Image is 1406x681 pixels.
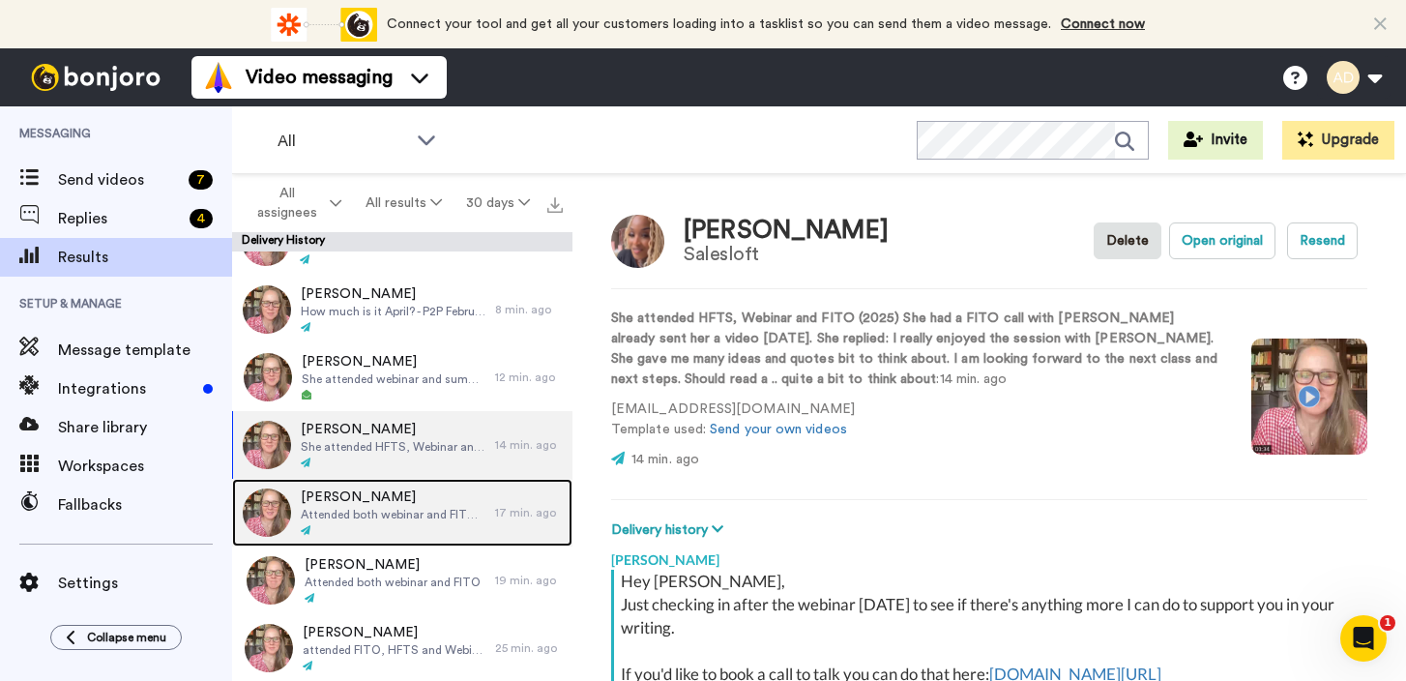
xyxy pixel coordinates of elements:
div: 8 min. ago [495,302,563,317]
p: : 14 min. ago [611,309,1222,390]
a: [PERSON_NAME]Attended both webinar and FITO19 min. ago [232,547,572,614]
img: export.svg [547,197,563,213]
span: Fallbacks [58,493,232,517]
a: [PERSON_NAME]Attended both webinar and FITO, [PERSON_NAME] already sent her a video [DATE] She re... [232,479,572,547]
span: [PERSON_NAME] [302,352,486,371]
span: Attended both webinar and FITO [305,575,481,590]
div: 19 min. ago [495,573,563,588]
div: 17 min. ago [495,505,563,520]
span: She attended HFTS, Webinar and FITO (2025) She had a FITO call with [PERSON_NAME] already sent he... [301,439,485,455]
iframe: Intercom live chat [1340,615,1387,662]
img: Image of Charlotte Johnson [611,215,664,268]
button: Resend [1287,222,1358,259]
img: 898075d6-6aba-4925-a3ef-780c867222d4-thumb.jpg [247,556,295,605]
div: 25 min. ago [495,640,563,656]
span: [PERSON_NAME] [301,488,485,507]
div: [PERSON_NAME] [684,217,889,245]
img: vm-color.svg [203,62,234,93]
button: Delete [1094,222,1161,259]
img: bd157d4c-0d69-4d9c-ac87-7958dc7c1931-thumb.jpg [244,353,292,401]
span: [PERSON_NAME] [301,420,485,439]
span: How much is it April? - P2P February might be better for me. Thank you April, I see a difference ... [301,304,485,319]
span: Integrations [58,377,195,400]
button: Invite [1168,121,1263,160]
span: Video messaging [246,64,393,91]
img: e2e8f277-69b6-4069-a6ba-46fcf2a4417e-thumb.jpg [243,421,291,469]
span: All assignees [248,184,326,222]
span: Attended both webinar and FITO, [PERSON_NAME] already sent her a video [DATE] She replied: Thanks... [301,507,485,522]
span: [PERSON_NAME] [301,284,485,304]
span: Share library [58,416,232,439]
span: 1 [1380,615,1395,631]
div: 7 [189,170,213,190]
strong: She attended HFTS, Webinar and FITO (2025) She had a FITO call with [PERSON_NAME] already sent he... [611,311,1217,386]
a: [PERSON_NAME]She attended webinar and summer writing challenge in summer last year, attended both... [232,343,572,411]
div: 14 min. ago [495,437,563,453]
a: Connect now [1061,17,1145,31]
img: 80803b57-b734-49ca-9ec5-fa77801e450e-thumb.jpg [245,624,293,672]
span: attended FITO, HFTS and Webinar She had a FITO call with April [303,642,485,658]
span: Replies [58,207,182,230]
span: Send videos [58,168,181,192]
button: Upgrade [1282,121,1394,160]
div: animation [271,8,377,42]
button: Delivery history [611,519,729,541]
span: All [278,130,407,153]
div: Delivery History [232,232,572,252]
img: 4a5ee712-9da3-438f-a7eb-f3938f0e6864-thumb.jpg [243,285,291,334]
button: 30 days [454,186,542,221]
button: All results [354,186,454,221]
img: 76cc755d-47c1-4f74-8595-06429f16c3d3-thumb.jpg [243,489,291,537]
button: All assignees [236,176,354,230]
button: Open original [1169,222,1275,259]
a: [PERSON_NAME]She attended HFTS, Webinar and FITO (2025) She had a FITO call with [PERSON_NAME] al... [232,411,572,479]
span: Message template [58,339,232,362]
span: Settings [58,572,232,595]
span: [PERSON_NAME] [305,555,481,575]
div: [PERSON_NAME] [611,541,1367,570]
span: Connect your tool and get all your customers loading into a tasklist so you can send them a video... [387,17,1051,31]
button: Collapse menu [50,625,182,650]
span: Results [58,246,232,269]
a: Send your own videos [710,423,847,436]
span: Collapse menu [87,630,166,645]
div: 4 [190,209,213,228]
div: 12 min. ago [495,370,563,385]
span: [PERSON_NAME] [303,623,485,642]
p: [EMAIL_ADDRESS][DOMAIN_NAME] Template used: [611,400,1222,440]
div: Salesloft [684,244,889,265]
span: Workspaces [58,455,232,478]
span: She attended webinar and summer writing challenge in summer last year, attended both webinar and ... [302,371,486,387]
button: Export all results that match these filters now. [542,189,569,218]
a: [PERSON_NAME]How much is it April? - P2P February might be better for me. Thank you April, I see ... [232,276,572,343]
span: 14 min. ago [631,453,699,466]
img: bj-logo-header-white.svg [23,64,168,91]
